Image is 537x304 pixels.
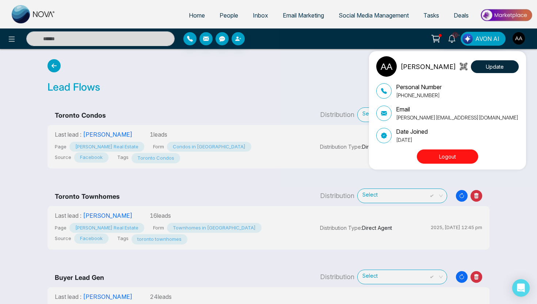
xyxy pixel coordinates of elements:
button: Update [471,60,519,73]
p: Personal Number [396,83,442,91]
p: [PERSON_NAME][EMAIL_ADDRESS][DOMAIN_NAME] [396,114,518,121]
p: [PERSON_NAME] [400,62,456,72]
p: [PHONE_NUMBER] [396,91,442,99]
p: Date Joined [396,127,428,136]
div: Open Intercom Messenger [512,279,530,297]
button: Logout [417,149,478,164]
p: [DATE] [396,136,428,144]
p: Email [396,105,518,114]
